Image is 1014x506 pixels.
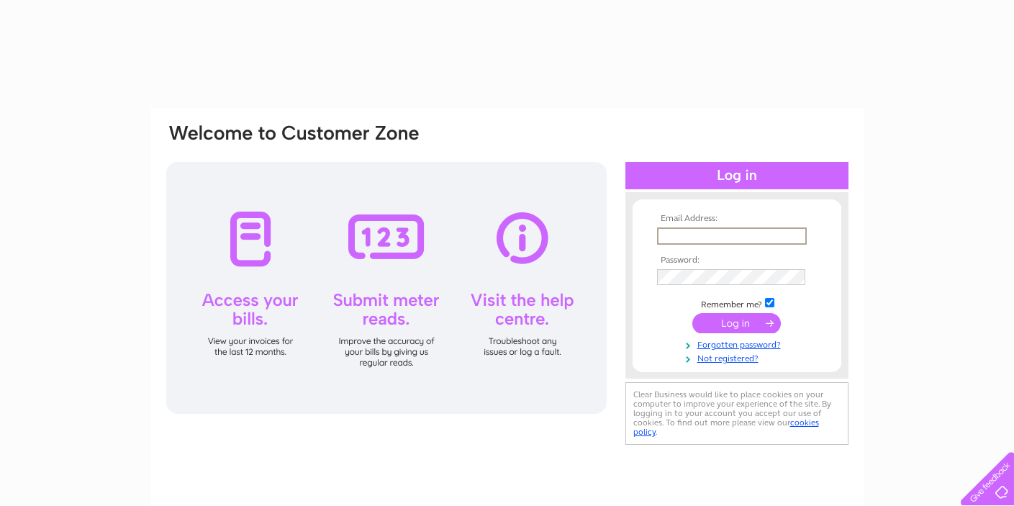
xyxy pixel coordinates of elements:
input: Submit [692,313,781,333]
div: Clear Business would like to place cookies on your computer to improve your experience of the sit... [625,382,848,445]
th: Password: [653,256,820,266]
td: Remember me? [653,296,820,310]
th: Email Address: [653,214,820,224]
a: Not registered? [657,351,820,364]
a: cookies policy [633,417,819,437]
a: Forgotten password? [657,337,820,351]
